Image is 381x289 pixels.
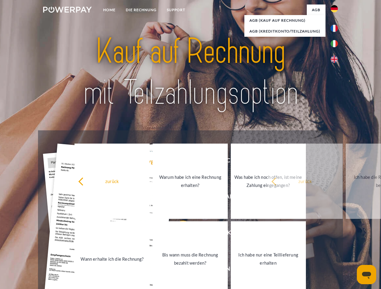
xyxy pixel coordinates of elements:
[244,15,325,26] a: AGB (Kauf auf Rechnung)
[43,7,92,13] img: logo-powerpay-white.svg
[331,56,338,63] img: en
[58,29,323,115] img: title-powerpay_de.svg
[307,5,325,15] a: agb
[331,5,338,12] img: de
[98,5,121,15] a: Home
[231,144,306,219] a: Was habe ich noch offen, ist meine Zahlung eingegangen?
[156,251,224,267] div: Bis wann muss die Rechnung bezahlt werden?
[357,265,376,284] iframe: Schaltfläche zum Öffnen des Messaging-Fensters
[331,25,338,32] img: fr
[156,173,224,189] div: Warum habe ich eine Rechnung erhalten?
[234,173,302,189] div: Was habe ich noch offen, ist meine Zahlung eingegangen?
[271,177,339,185] div: zurück
[78,177,146,185] div: zurück
[121,5,162,15] a: DIE RECHNUNG
[162,5,190,15] a: SUPPORT
[331,40,338,47] img: it
[234,251,302,267] div: Ich habe nur eine Teillieferung erhalten
[244,26,325,37] a: AGB (Kreditkonto/Teilzahlung)
[78,255,146,263] div: Wann erhalte ich die Rechnung?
